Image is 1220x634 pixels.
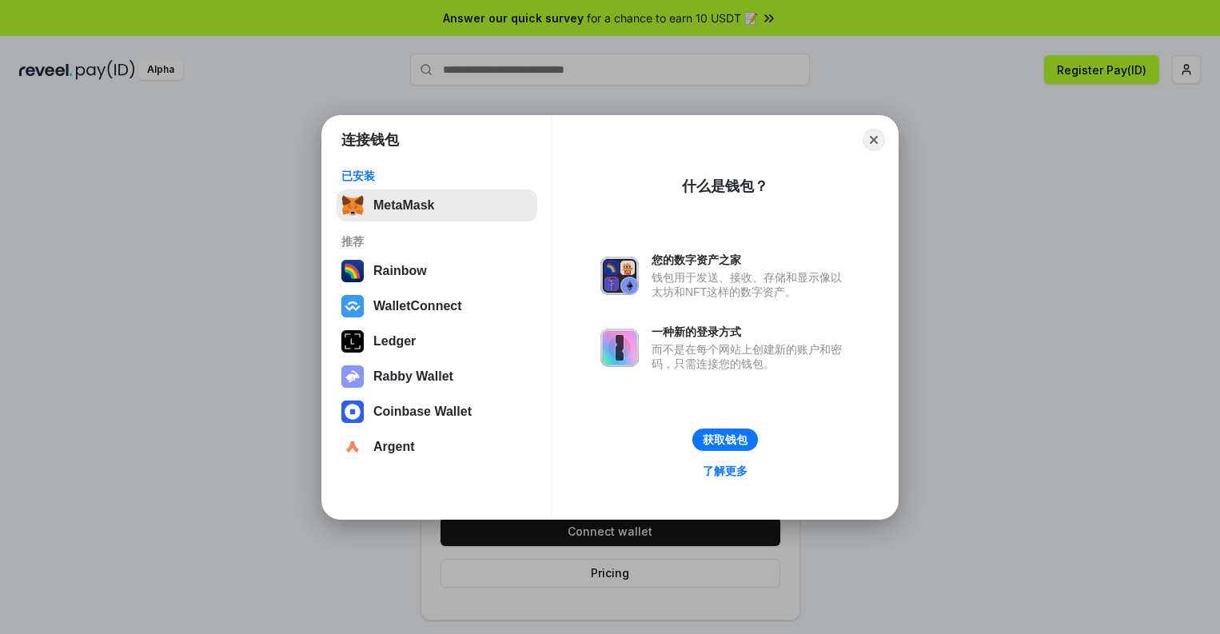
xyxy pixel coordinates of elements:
img: svg+xml,%3Csvg%20xmlns%3D%22http%3A%2F%2Fwww.w3.org%2F2000%2Fsvg%22%20fill%3D%22none%22%20viewBox... [600,257,639,295]
div: 您的数字资产之家 [652,253,850,267]
div: 什么是钱包？ [682,177,768,196]
div: MetaMask [373,198,434,213]
div: 推荐 [341,234,532,249]
img: svg+xml,%3Csvg%20width%3D%2228%22%20height%3D%2228%22%20viewBox%3D%220%200%2028%2028%22%20fill%3D... [341,436,364,458]
div: Rabby Wallet [373,369,453,384]
div: 了解更多 [703,464,748,478]
img: svg+xml,%3Csvg%20fill%3D%22none%22%20height%3D%2233%22%20viewBox%3D%220%200%2035%2033%22%20width%... [341,194,364,217]
button: Ledger [337,325,537,357]
button: 获取钱包 [692,429,758,451]
img: svg+xml,%3Csvg%20width%3D%2228%22%20height%3D%2228%22%20viewBox%3D%220%200%2028%2028%22%20fill%3D... [341,295,364,317]
button: WalletConnect [337,290,537,322]
div: 钱包用于发送、接收、存储和显示像以太坊和NFT这样的数字资产。 [652,270,850,299]
div: Rainbow [373,264,427,278]
div: 而不是在每个网站上创建新的账户和密码，只需连接您的钱包。 [652,342,850,371]
h1: 连接钱包 [341,130,399,150]
a: 了解更多 [693,461,757,481]
button: Close [863,129,885,151]
div: Argent [373,440,415,454]
div: Coinbase Wallet [373,405,472,419]
button: Rainbow [337,255,537,287]
button: Rabby Wallet [337,361,537,393]
button: MetaMask [337,189,537,221]
img: svg+xml,%3Csvg%20xmlns%3D%22http%3A%2F%2Fwww.w3.org%2F2000%2Fsvg%22%20width%3D%2228%22%20height%3... [341,330,364,353]
img: svg+xml,%3Csvg%20xmlns%3D%22http%3A%2F%2Fwww.w3.org%2F2000%2Fsvg%22%20fill%3D%22none%22%20viewBox... [341,365,364,388]
div: WalletConnect [373,299,462,313]
button: Coinbase Wallet [337,396,537,428]
img: svg+xml,%3Csvg%20xmlns%3D%22http%3A%2F%2Fwww.w3.org%2F2000%2Fsvg%22%20fill%3D%22none%22%20viewBox... [600,329,639,367]
button: Argent [337,431,537,463]
div: 获取钱包 [703,433,748,447]
div: 一种新的登录方式 [652,325,850,339]
div: Ledger [373,334,416,349]
div: 已安装 [341,169,532,183]
img: svg+xml,%3Csvg%20width%3D%2228%22%20height%3D%2228%22%20viewBox%3D%220%200%2028%2028%22%20fill%3D... [341,401,364,423]
img: svg+xml,%3Csvg%20width%3D%22120%22%20height%3D%22120%22%20viewBox%3D%220%200%20120%20120%22%20fil... [341,260,364,282]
